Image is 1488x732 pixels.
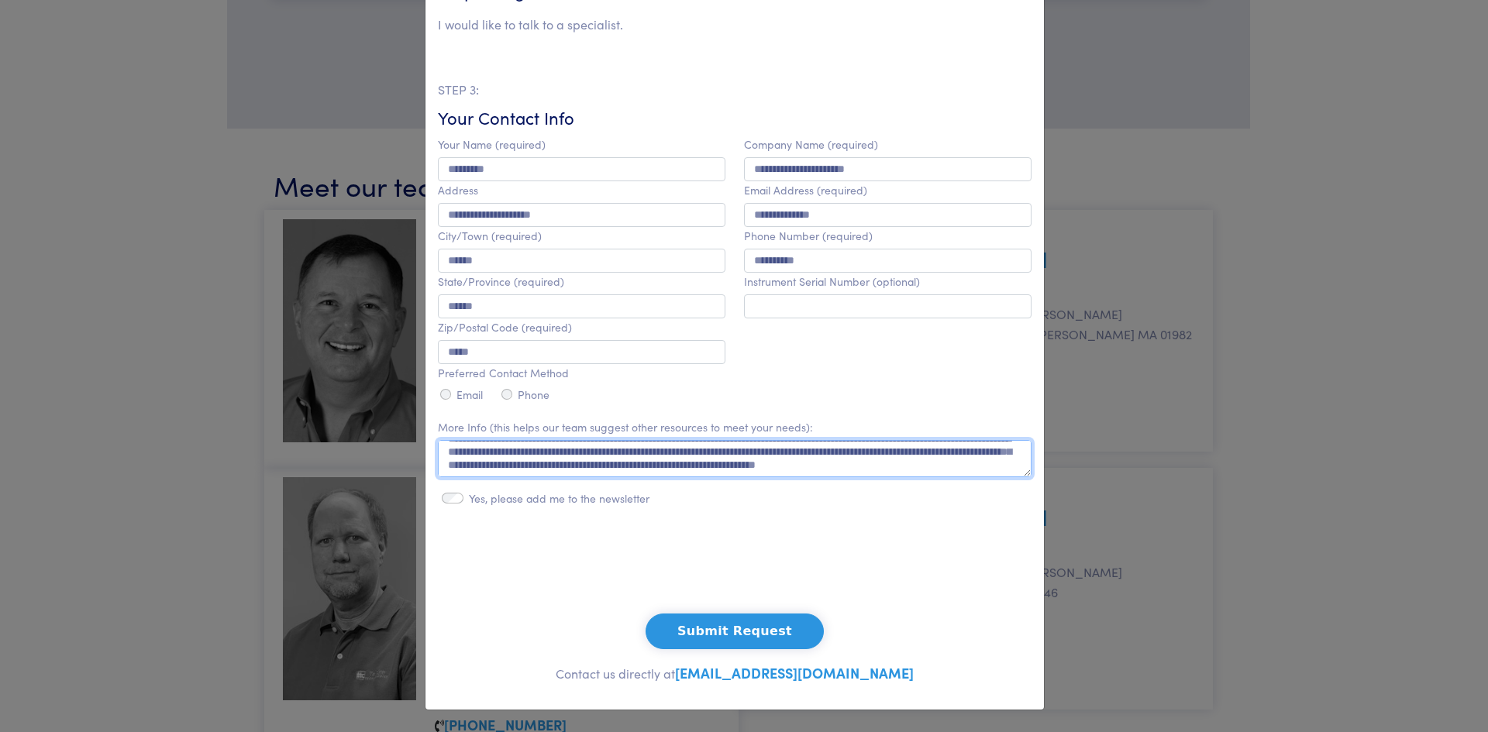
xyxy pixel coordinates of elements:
label: Email [456,388,483,401]
label: Phone [518,388,549,401]
li: I would like to talk to a specialist. [438,15,623,35]
a: [EMAIL_ADDRESS][DOMAIN_NAME] [675,663,914,682]
label: More Info (this helps our team suggest other resources to meet your needs): [438,421,813,434]
label: Address [438,184,478,197]
label: Instrument Serial Number (optional) [744,275,920,288]
label: Yes, please add me to the newsletter [469,492,649,505]
label: Preferred Contact Method [438,366,569,380]
label: Zip/Postal Code (required) [438,321,572,334]
label: Phone Number (required) [744,229,873,242]
button: Submit Request [646,613,824,649]
iframe: reCAPTCHA [617,538,852,598]
p: Contact us directly at [438,662,1032,685]
p: STEP 3: [438,80,1032,100]
label: Company Name (required) [744,138,878,151]
label: City/Town (required) [438,229,542,242]
h6: Your Contact Info [438,106,1032,130]
label: State/Province (required) [438,275,564,288]
label: Email Address (required) [744,184,867,197]
label: Your Name (required) [438,138,546,151]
